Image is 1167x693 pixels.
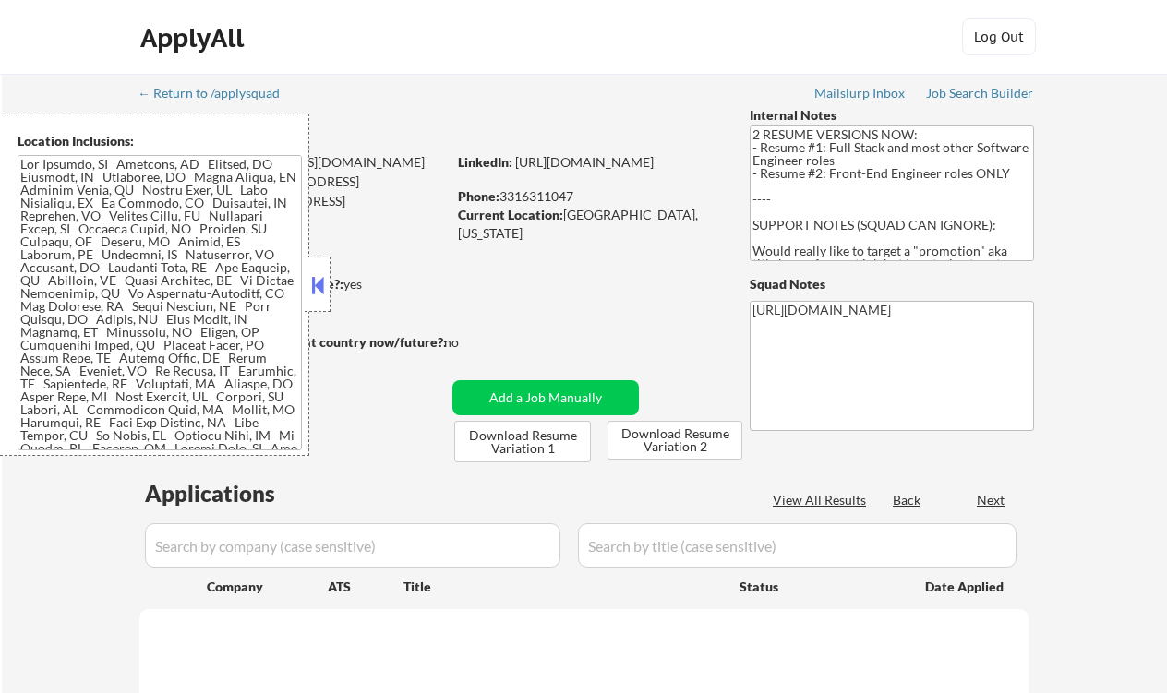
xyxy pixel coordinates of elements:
strong: Phone: [458,188,499,204]
div: View All Results [773,491,872,509]
strong: Current Location: [458,207,563,222]
div: Applications [145,483,328,505]
div: Internal Notes [750,106,1034,125]
strong: LinkedIn: [458,154,512,170]
div: Back [893,491,922,509]
input: Search by title (case sensitive) [578,523,1017,568]
div: Mailslurp Inbox [814,87,907,100]
div: Company [207,578,328,596]
div: Status [740,569,898,603]
div: 3316311047 [458,187,719,206]
div: Job Search Builder [926,87,1034,100]
button: Download Resume Variation 1 [454,421,591,462]
div: ApplyAll [140,22,249,54]
a: [URL][DOMAIN_NAME] [515,154,654,170]
input: Search by company (case sensitive) [145,523,560,568]
button: Log Out [962,18,1036,55]
div: Title [403,578,722,596]
div: ATS [328,578,403,596]
div: Location Inclusions: [18,132,302,150]
button: Download Resume Variation 2 [608,421,742,460]
div: Squad Notes [750,275,1034,293]
div: no [444,333,497,352]
a: Job Search Builder [926,86,1034,104]
button: Add a Job Manually [452,380,639,415]
div: Next [977,491,1006,509]
div: Date Applied [925,578,1006,596]
a: Mailslurp Inbox [814,86,907,104]
a: ← Return to /applysquad [138,86,297,104]
div: ← Return to /applysquad [138,87,297,100]
div: [GEOGRAPHIC_DATA], [US_STATE] [458,206,719,242]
